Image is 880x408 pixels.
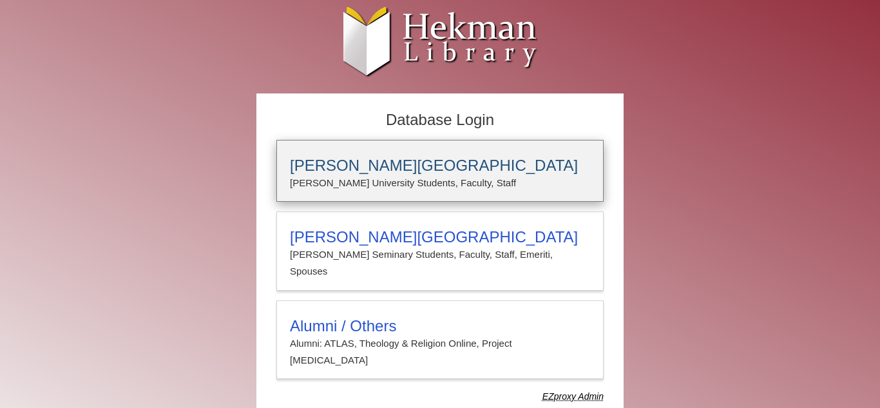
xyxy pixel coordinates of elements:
[290,175,590,191] p: [PERSON_NAME] University Students, Faculty, Staff
[276,140,604,202] a: [PERSON_NAME][GEOGRAPHIC_DATA][PERSON_NAME] University Students, Faculty, Staff
[290,317,590,369] summary: Alumni / OthersAlumni: ATLAS, Theology & Religion Online, Project [MEDICAL_DATA]
[270,107,610,133] h2: Database Login
[290,335,590,369] p: Alumni: ATLAS, Theology & Religion Online, Project [MEDICAL_DATA]
[276,211,604,291] a: [PERSON_NAME][GEOGRAPHIC_DATA][PERSON_NAME] Seminary Students, Faculty, Staff, Emeriti, Spouses
[290,246,590,280] p: [PERSON_NAME] Seminary Students, Faculty, Staff, Emeriti, Spouses
[290,157,590,175] h3: [PERSON_NAME][GEOGRAPHIC_DATA]
[290,317,590,335] h3: Alumni / Others
[290,228,590,246] h3: [PERSON_NAME][GEOGRAPHIC_DATA]
[542,391,604,402] dfn: Use Alumni login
